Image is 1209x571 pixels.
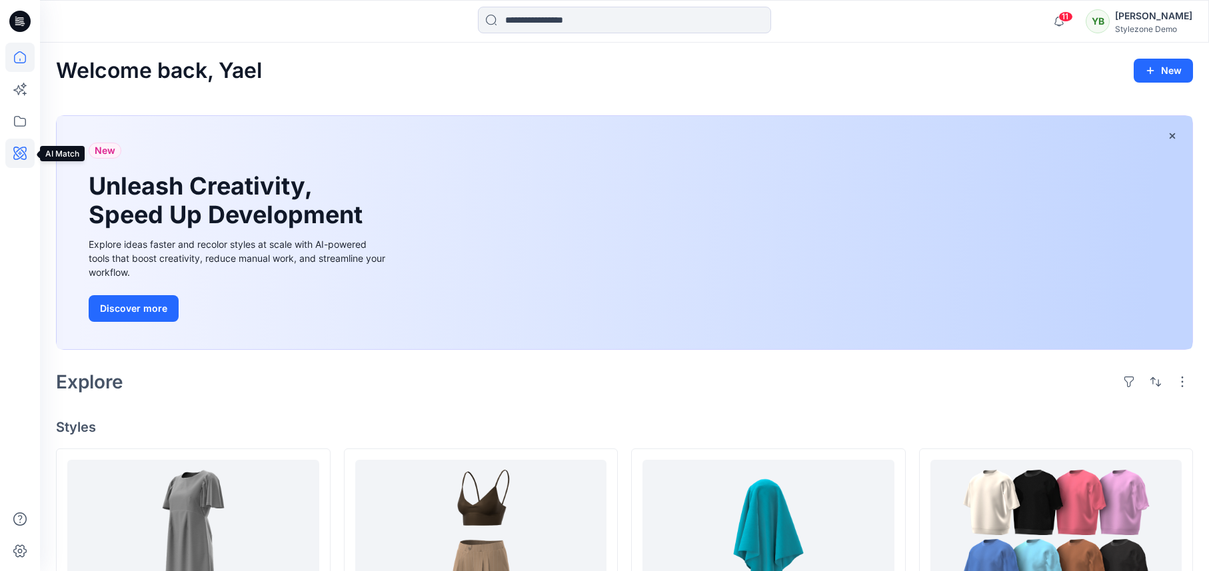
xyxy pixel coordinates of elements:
span: New [95,143,115,159]
h1: Unleash Creativity, Speed Up Development [89,172,369,229]
span: 11 [1058,11,1073,22]
a: Discover more [89,295,389,322]
div: Explore ideas faster and recolor styles at scale with AI-powered tools that boost creativity, red... [89,237,389,279]
div: YB [1086,9,1110,33]
button: New [1134,59,1193,83]
h2: Welcome back, Yael [56,59,262,83]
button: Discover more [89,295,179,322]
h4: Styles [56,419,1193,435]
div: [PERSON_NAME] [1115,8,1192,24]
h2: Explore [56,371,123,392]
div: Stylezone Demo [1115,24,1192,34]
